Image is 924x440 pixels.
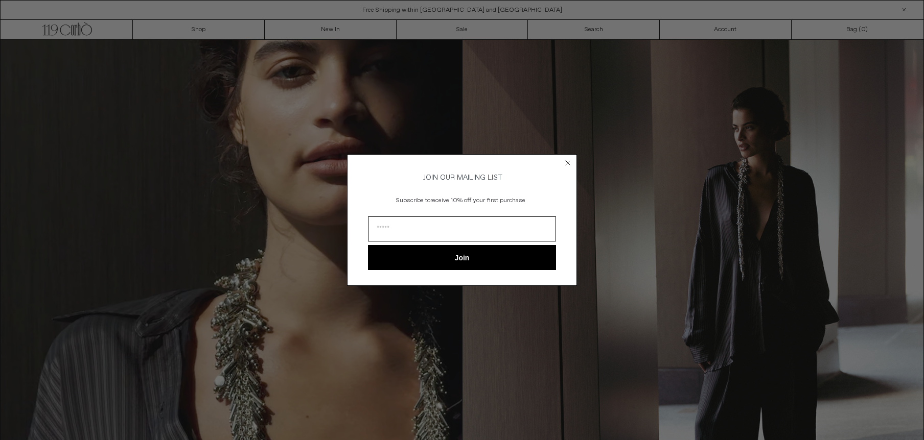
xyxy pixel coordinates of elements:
[430,197,525,205] span: receive 10% off your first purchase
[396,197,430,205] span: Subscribe to
[368,216,556,241] input: Email
[422,173,502,182] span: JOIN OUR MAILING LIST
[368,245,556,270] button: Join
[563,158,573,168] button: Close dialog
